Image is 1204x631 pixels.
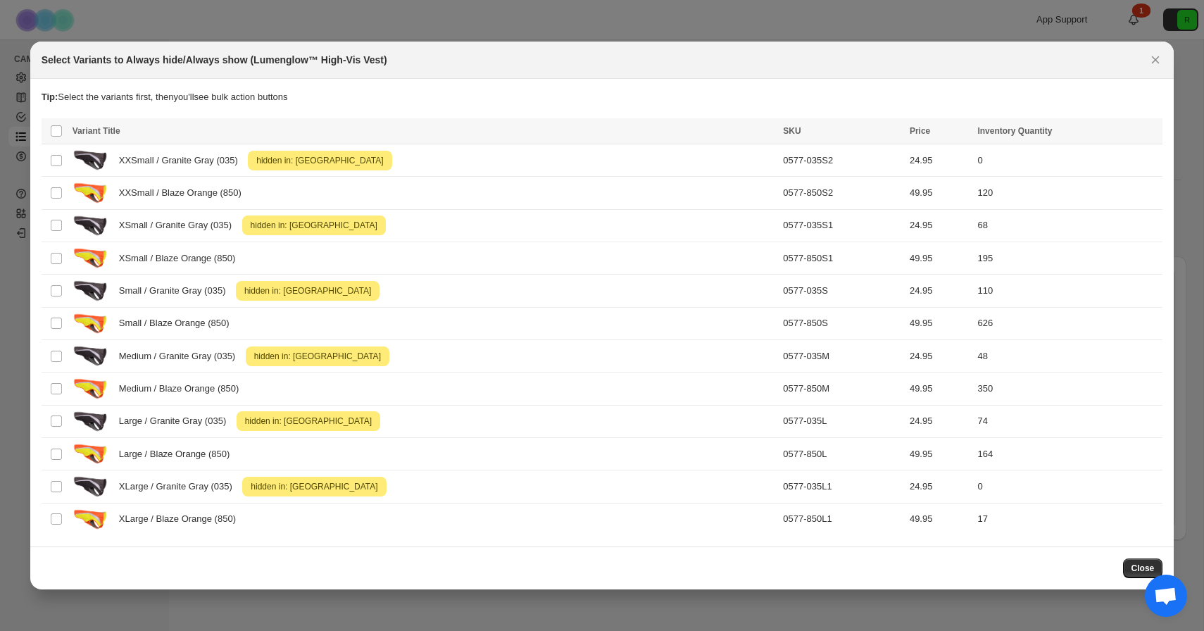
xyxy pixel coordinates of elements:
td: 0577-035S2 [779,144,905,177]
td: 120 [973,177,1162,209]
td: 24.95 [905,340,974,373]
img: 0577-Lumenglow-Hi-Viz-Jacket-Granite-Gray-Right-Angle-SMALL.png [73,344,108,368]
span: Close [1131,563,1155,574]
td: 0577-850S [779,307,905,339]
td: 49.95 [905,437,974,470]
span: SKU [783,126,801,136]
td: 0577-035M [779,340,905,373]
td: 0 [973,470,1162,503]
td: 0577-850L [779,437,905,470]
img: 0577-Lumenglow-Hi-Viz-Jacket-Blaze-Orange-Right-Angle-SMALL.png [73,181,108,204]
td: 24.95 [905,275,974,307]
span: XSmall / Blaze Orange (850) [119,251,243,265]
img: 0577-Lumenglow-Hi-Viz-Jacket-Granite-Gray-Right-Angle-SMALL.png [73,214,108,237]
td: 68 [973,209,1162,242]
td: 0577-035S [779,275,905,307]
td: 24.95 [905,405,974,437]
span: Medium / Granite Gray (035) [119,349,243,363]
td: 24.95 [905,144,974,177]
td: 0577-035L1 [779,470,905,503]
span: XSmall / Granite Gray (035) [119,218,239,232]
span: Variant Title [73,126,120,136]
span: Large / Blaze Orange (850) [119,447,237,461]
span: Small / Blaze Orange (850) [119,316,237,330]
p: Select the variants first, then you'll see bulk action buttons [42,90,1163,104]
button: Close [1123,558,1163,578]
span: XLarge / Granite Gray (035) [119,480,240,494]
span: hidden in: [GEOGRAPHIC_DATA] [248,478,380,495]
td: 49.95 [905,177,974,209]
td: 164 [973,437,1162,470]
img: 0577-Lumenglow-Hi-Viz-Jacket-Granite-Gray-Right-Angle-SMALL.png [73,475,108,498]
td: 0577-035L [779,405,905,437]
td: 0577-850L1 [779,503,905,535]
img: 0577-Lumenglow-Hi-Viz-Jacket-Granite-Gray-Right-Angle-SMALL.png [73,149,108,172]
td: 0577-035S1 [779,209,905,242]
td: 626 [973,307,1162,339]
span: hidden in: [GEOGRAPHIC_DATA] [242,282,374,299]
strong: Tip: [42,92,58,102]
span: Inventory Quantity [977,126,1052,136]
td: 110 [973,275,1162,307]
button: Close [1146,50,1165,70]
img: 0577-Lumenglow-Hi-Viz-Jacket-Blaze-Orange-Right-Angle-SMALL.png [73,442,108,466]
span: hidden in: [GEOGRAPHIC_DATA] [242,413,375,430]
div: Open chat [1145,575,1187,617]
img: 0577-Lumenglow-Hi-Viz-Jacket-Blaze-Orange-Right-Angle-SMALL.png [73,246,108,270]
td: 17 [973,503,1162,535]
img: 0577-Lumenglow-Hi-Viz-Jacket-Granite-Gray-Right-Angle-SMALL.png [73,279,108,302]
span: hidden in: [GEOGRAPHIC_DATA] [248,217,380,234]
h2: Select Variants to Always hide/Always show (Lumenglow™ High-Vis Vest) [42,53,387,67]
span: Large / Granite Gray (035) [119,414,234,428]
td: 0577-850S1 [779,242,905,275]
span: hidden in: [GEOGRAPHIC_DATA] [251,348,384,365]
td: 49.95 [905,503,974,535]
span: Price [910,126,930,136]
td: 49.95 [905,373,974,405]
img: 0577-Lumenglow-Hi-Viz-Jacket-Granite-Gray-Right-Angle-SMALL.png [73,410,108,433]
img: 0577-Lumenglow-Hi-Viz-Jacket-Blaze-Orange-Right-Angle-SMALL.png [73,377,108,400]
span: XLarge / Blaze Orange (850) [119,512,244,526]
td: 0 [973,144,1162,177]
td: 350 [973,373,1162,405]
td: 74 [973,405,1162,437]
td: 49.95 [905,307,974,339]
img: 0577-Lumenglow-Hi-Viz-Jacket-Blaze-Orange-Right-Angle-SMALL.png [73,312,108,335]
td: 0577-850M [779,373,905,405]
td: 49.95 [905,242,974,275]
span: Small / Granite Gray (035) [119,284,234,298]
span: XXSmall / Granite Gray (035) [119,154,246,168]
td: 48 [973,340,1162,373]
td: 24.95 [905,209,974,242]
span: Medium / Blaze Orange (850) [119,382,246,396]
img: 0577-Lumenglow-Hi-Viz-Jacket-Blaze-Orange-Right-Angle-SMALL.png [73,508,108,531]
span: XXSmall / Blaze Orange (850) [119,186,249,200]
td: 24.95 [905,470,974,503]
td: 0577-850S2 [779,177,905,209]
span: hidden in: [GEOGRAPHIC_DATA] [253,152,386,169]
td: 195 [973,242,1162,275]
